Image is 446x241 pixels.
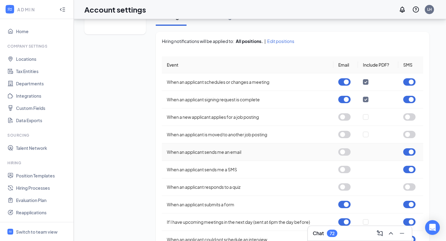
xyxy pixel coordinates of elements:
div: Switch to team view [16,229,58,235]
a: Reapplications [16,206,69,219]
td: When an applicant is moved to another job posting [162,126,333,143]
svg: ChevronUp [387,230,395,237]
a: Locations [16,53,69,65]
a: Tax Entities [16,65,69,77]
a: Talent Network [16,142,69,154]
a: Position Templates [16,169,69,182]
th: Email [333,56,358,73]
td: When an applicant sends me a SMS [162,161,333,178]
th: SMS [398,56,423,73]
th: Event [162,56,333,73]
td: When an applicant sends me an email [162,143,333,161]
div: Company Settings [7,44,67,49]
a: Integrations [16,90,69,102]
div: All positions. [236,38,263,44]
div: Open Intercom Messenger [425,220,440,235]
svg: Notifications [399,6,406,13]
a: Evaluation Plan [16,194,69,206]
svg: Collapse [59,6,66,13]
svg: WorkstreamLogo [7,6,13,12]
span: | [264,38,266,44]
a: Home [16,25,69,37]
div: Sourcing [7,133,67,138]
button: ComposeMessage [375,228,385,238]
div: Hiring [7,160,67,165]
div: LH [427,7,432,12]
button: ChevronUp [386,228,396,238]
button: Minimize [397,228,407,238]
td: When an applicant responds to a quiz [162,178,333,196]
svg: Minimize [398,230,406,237]
a: Data Exports [16,114,69,126]
div: ADMIN [17,6,54,13]
svg: QuestionInfo [412,6,420,13]
a: Custom Fields [16,102,69,114]
a: Hiring Processes [16,182,69,194]
span: Edit positions [267,38,294,44]
h1: Account settings [84,4,146,15]
td: When an applicant submits a form [162,196,333,213]
a: Departments [16,77,69,90]
span: Hiring notifications will be applied to: [162,38,234,44]
td: When an applicant signing request is complete [162,91,333,108]
th: Include PDF? [358,56,398,73]
div: 72 [330,231,335,236]
td: When a new applicant applies for a job posting [162,108,333,126]
svg: ComposeMessage [376,230,384,237]
h3: Chat [313,230,324,237]
td: If I have upcoming meetings in the next day (sent at 6pm the day before) [162,213,333,231]
td: When an applicant schedules or changes a meeting [162,73,333,91]
svg: WorkstreamLogo [8,230,12,234]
